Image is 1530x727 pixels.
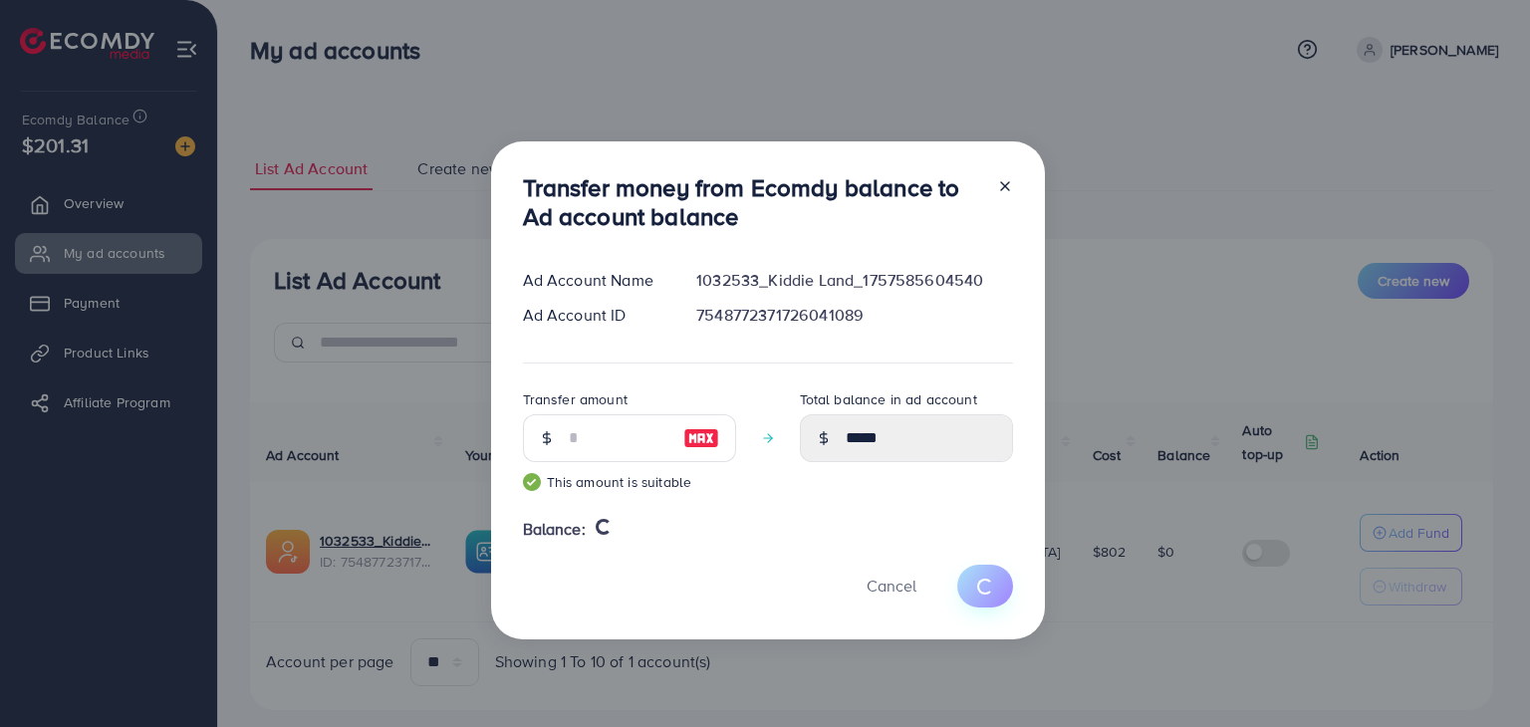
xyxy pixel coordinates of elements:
div: Ad Account ID [507,304,681,327]
small: This amount is suitable [523,472,736,492]
iframe: Chat [1445,637,1515,712]
div: 7548772371726041089 [680,304,1028,327]
span: Balance: [523,518,586,541]
div: Ad Account Name [507,269,681,292]
h3: Transfer money from Ecomdy balance to Ad account balance [523,173,981,231]
img: image [683,426,719,450]
span: Cancel [867,575,916,597]
div: 1032533_Kiddie Land_1757585604540 [680,269,1028,292]
label: Transfer amount [523,389,628,409]
label: Total balance in ad account [800,389,977,409]
button: Cancel [842,565,941,607]
img: guide [523,473,541,491]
